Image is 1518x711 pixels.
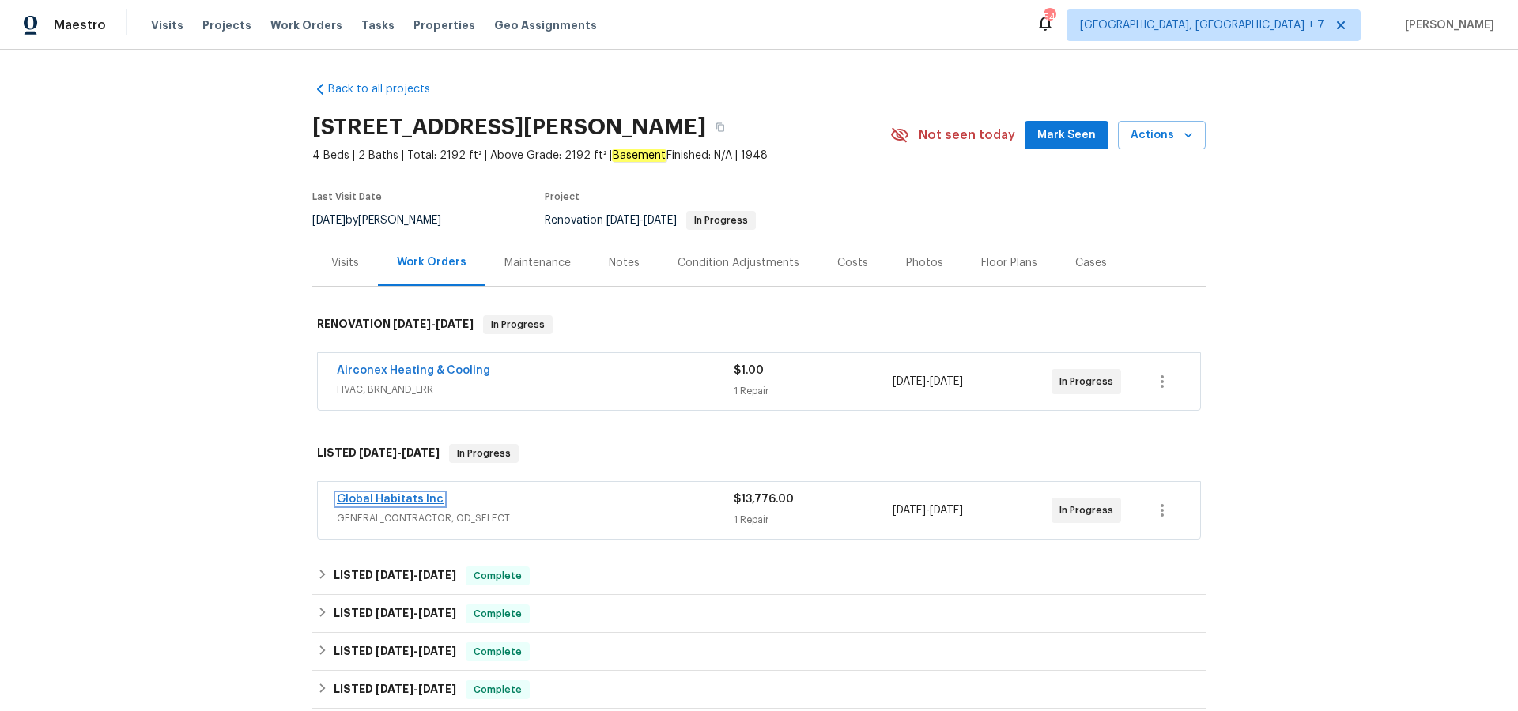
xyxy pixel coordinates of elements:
span: Not seen today [919,127,1015,143]
span: Renovation [545,215,756,226]
span: [DATE] [312,215,346,226]
div: LISTED [DATE]-[DATE]Complete [312,595,1206,633]
h6: LISTED [317,444,440,463]
div: LISTED [DATE]-[DATE]Complete [312,671,1206,709]
h6: LISTED [334,566,456,585]
span: [DATE] [376,683,413,694]
span: Mark Seen [1037,126,1096,145]
span: [DATE] [930,505,963,516]
div: 1 Repair [734,512,893,528]
div: 54 [1044,9,1055,25]
span: In Progress [1059,374,1120,389]
span: [DATE] [359,447,397,458]
span: - [393,318,474,329]
div: Costs [837,255,868,271]
div: Cases [1075,255,1107,271]
span: Complete [467,644,528,660]
div: LISTED [DATE]-[DATE]In Progress [312,428,1206,479]
span: [DATE] [402,447,440,458]
span: Visits [151,17,183,33]
span: - [893,374,963,389]
span: - [376,645,456,656]
span: Actions [1131,126,1193,145]
div: Maintenance [504,255,571,271]
button: Copy Address [706,113,734,141]
div: Notes [609,255,640,271]
span: [DATE] [418,683,456,694]
h6: LISTED [334,604,456,623]
span: - [376,608,456,619]
span: [DATE] [893,376,926,387]
div: RENOVATION [DATE]-[DATE]In Progress [312,299,1206,350]
div: 1 Repair [734,383,893,399]
span: [PERSON_NAME] [1399,17,1494,33]
span: Maestro [54,17,106,33]
span: 4 Beds | 2 Baths | Total: 2192 ft² | Above Grade: 2192 ft² | Finished: N/A | 1948 [312,148,890,164]
span: HVAC, BRN_AND_LRR [337,382,734,397]
span: - [893,502,963,518]
span: [DATE] [893,505,926,516]
span: Projects [202,17,251,33]
button: Actions [1118,121,1206,150]
span: In Progress [451,446,517,461]
span: [DATE] [436,318,474,329]
span: [DATE] [418,570,456,581]
div: by [PERSON_NAME] [312,211,460,230]
a: Global Habitats Inc [337,494,444,505]
span: [DATE] [376,570,413,581]
span: - [376,683,456,694]
span: Project [545,192,580,201]
div: Visits [331,255,359,271]
span: Work Orders [270,17,342,33]
span: [DATE] [376,608,413,619]
div: LISTED [DATE]-[DATE]Complete [312,633,1206,671]
span: [DATE] [418,645,456,656]
span: - [606,215,677,226]
span: $13,776.00 [734,494,794,505]
h6: RENOVATION [317,315,474,334]
button: Mark Seen [1025,121,1108,150]
h2: [STREET_ADDRESS][PERSON_NAME] [312,119,706,135]
div: Floor Plans [981,255,1037,271]
span: [DATE] [606,215,640,226]
span: [DATE] [930,376,963,387]
span: Last Visit Date [312,192,382,201]
h6: LISTED [334,642,456,661]
a: Airconex Heating & Cooling [337,365,490,376]
div: LISTED [DATE]-[DATE]Complete [312,557,1206,595]
span: [DATE] [418,608,456,619]
a: Back to all projects [312,81,464,97]
span: [DATE] [644,215,677,226]
span: - [359,447,440,458]
div: Photos [906,255,943,271]
span: [DATE] [376,645,413,656]
span: Complete [467,568,528,584]
h6: LISTED [334,680,456,699]
span: Complete [467,682,528,698]
span: In Progress [1059,502,1120,518]
span: [DATE] [393,318,431,329]
span: Properties [413,17,475,33]
span: - [376,570,456,581]
span: $1.00 [734,365,764,376]
span: Complete [467,606,528,622]
span: Tasks [361,20,395,31]
span: GENERAL_CONTRACTOR, OD_SELECT [337,510,734,526]
div: Work Orders [397,254,466,270]
span: [GEOGRAPHIC_DATA], [GEOGRAPHIC_DATA] + 7 [1080,17,1324,33]
span: In Progress [688,216,754,225]
em: Basement [612,149,666,162]
span: Geo Assignments [494,17,597,33]
div: Condition Adjustments [678,255,799,271]
span: In Progress [485,317,551,333]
